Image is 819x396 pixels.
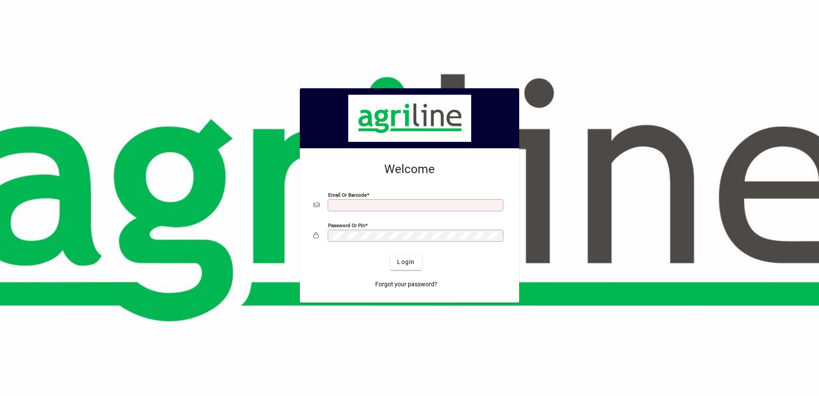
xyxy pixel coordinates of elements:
[390,255,421,270] button: Login
[328,222,365,228] mat-label: Password or Pin
[397,258,415,267] span: Login
[314,162,505,177] h2: Welcome
[328,192,367,198] mat-label: Email or Barcode
[375,280,437,289] span: Forgot your password?
[372,277,441,292] a: Forgot your password?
